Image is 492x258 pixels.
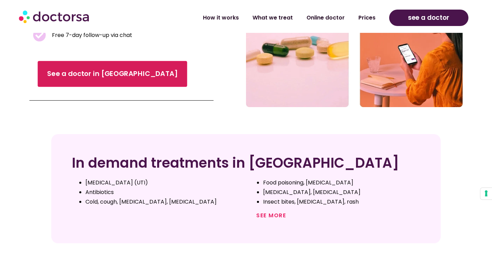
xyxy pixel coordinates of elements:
[480,188,492,199] button: Your consent preferences for tracking technologies
[408,12,449,23] span: see a doctor
[50,30,132,40] span: Free 7-day follow-up via chat
[263,178,420,188] li: Food poisoning, [MEDICAL_DATA]
[256,211,286,219] a: See more
[263,188,420,197] li: [MEDICAL_DATA], [MEDICAL_DATA]
[196,10,246,26] a: How it works
[352,10,382,26] a: Prices
[47,69,178,79] span: See a doctor in [GEOGRAPHIC_DATA]
[38,61,187,87] a: See a doctor in [GEOGRAPHIC_DATA]
[246,10,300,26] a: What we treat
[85,178,243,188] li: [MEDICAL_DATA] (UTI)
[300,10,352,26] a: Online doctor
[263,197,420,207] li: Insect bites, [MEDICAL_DATA], rash
[130,10,382,26] nav: Menu
[72,155,420,171] h2: In demand treatments in [GEOGRAPHIC_DATA]
[389,10,468,26] a: see a doctor
[85,197,243,207] li: Cold, cough, [MEDICAL_DATA], [MEDICAL_DATA]
[85,188,243,197] li: Antibiotics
